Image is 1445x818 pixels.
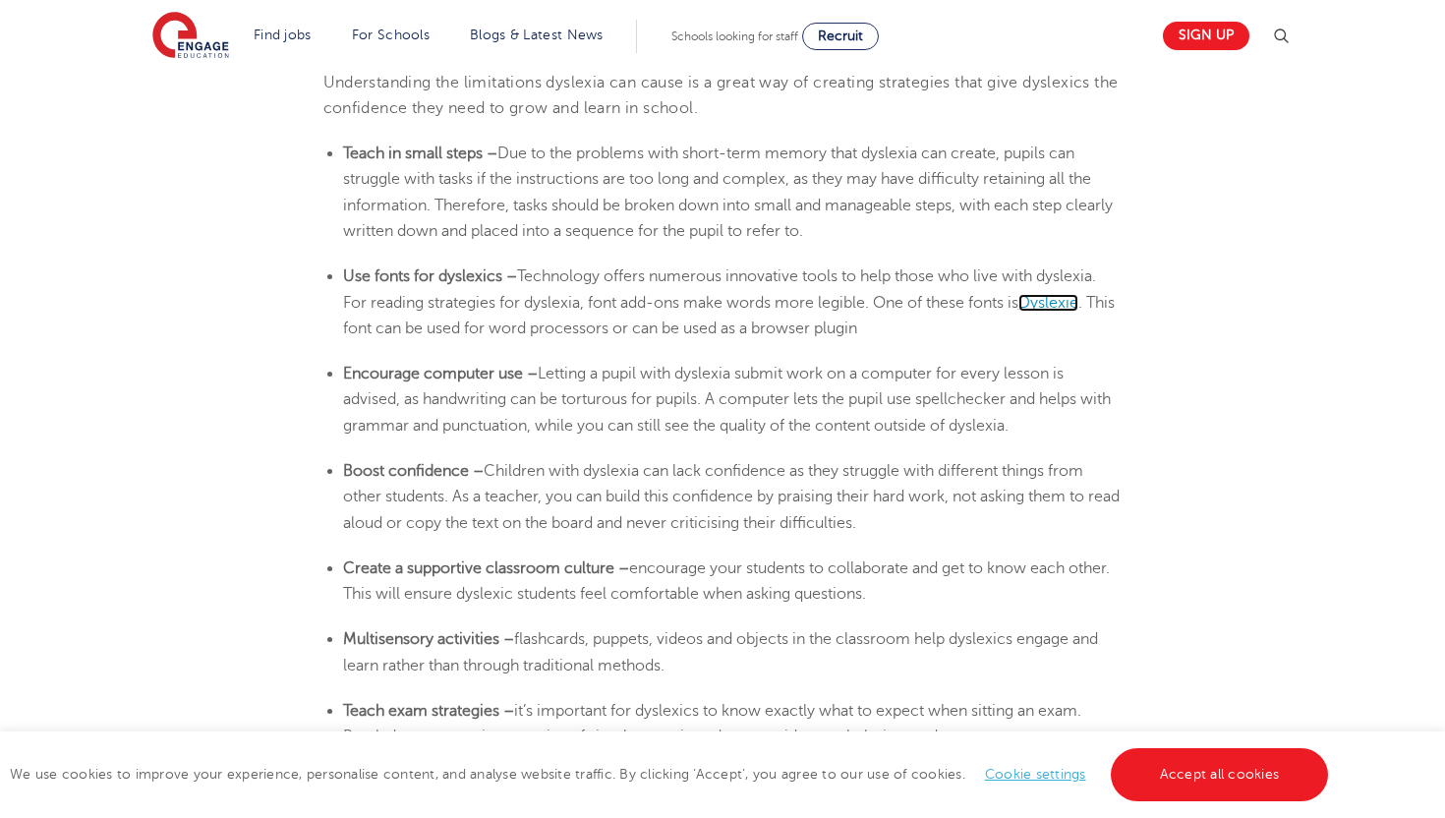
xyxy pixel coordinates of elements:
[343,267,1096,311] span: Technology offers numerous innovative tools to help those who live with dyslexia. For reading str...
[343,630,1098,673] span: flashcards, puppets, videos and objects in the classroom help dyslexics engage and learn rather t...
[1018,294,1078,312] a: Dyslexie
[343,559,629,577] b: Create a supportive classroom culture –
[352,28,430,42] a: For Schools
[527,365,538,382] b: –
[343,702,514,720] b: Teach exam strategies –
[343,145,497,162] b: Teach in small steps –
[1111,748,1329,801] a: Accept all cookies
[343,267,517,285] b: Use fonts for dyslexics –
[818,29,863,43] span: Recruit
[343,365,1111,435] span: Letting a pupil with dyslexia submit work on a computer for every lesson is advised, as handwriti...
[671,29,798,43] span: Schools looking for staff
[343,559,1110,603] span: encourage your students to collaborate and get to know each other. This will ensure dyslexic stud...
[343,462,484,480] b: Boost confidence –
[470,28,604,42] a: Blogs & Latest News
[254,28,312,42] a: Find jobs
[152,12,229,61] img: Engage Education
[343,294,1115,337] span: . This font can be used for word processors or can be used as a browser plugin
[343,462,1120,532] span: Children with dyslexia can lack confidence as they struggle with different things from other stud...
[1163,22,1249,50] a: Sign up
[985,767,1086,782] a: Cookie settings
[343,365,523,382] b: Encourage computer use
[802,23,879,50] a: Recruit
[343,145,1113,240] span: Due to the problems with short-term memory that dyslexia can create, pupils can struggle with tas...
[10,767,1333,782] span: We use cookies to improve your experience, personalise content, and analyse website traffic. By c...
[343,702,1081,745] span: it’s important for dyslexics to know exactly what to expect when sitting an exam. Break down exam...
[343,630,514,648] b: Multisensory activities –
[323,47,1119,117] span: Dyslexic students can still thrive in a classroom environment with the right support from teacher...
